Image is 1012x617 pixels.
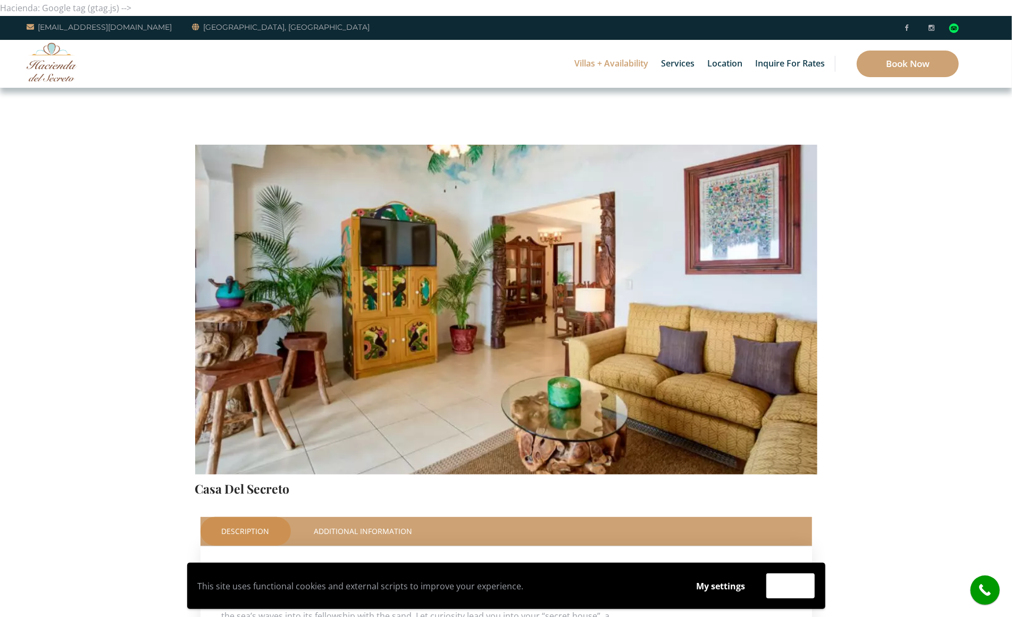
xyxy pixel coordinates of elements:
[27,21,172,34] a: [EMAIL_ADDRESS][DOMAIN_NAME]
[973,578,997,602] i: call
[656,40,700,88] a: Services
[949,23,959,33] div: Read traveler reviews on Tripadvisor
[195,480,290,497] a: Casa Del Secreto
[857,51,959,77] a: Book Now
[27,43,77,81] img: Awesome Logo
[200,517,291,546] a: Description
[569,40,654,88] a: Villas + Availability
[949,23,959,33] img: Tripadvisor_logomark.svg
[198,578,676,594] p: This site uses functional cookies and external scripts to improve your experience.
[766,573,815,598] button: Accept
[195,62,817,477] img: IMG_0225-1024x683-1-1000x667.jpg.webp
[702,40,748,88] a: Location
[192,21,370,34] a: [GEOGRAPHIC_DATA], [GEOGRAPHIC_DATA]
[971,576,1000,605] a: call
[687,574,756,598] button: My settings
[293,517,434,546] a: Additional Information
[750,40,830,88] a: Inquire for Rates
